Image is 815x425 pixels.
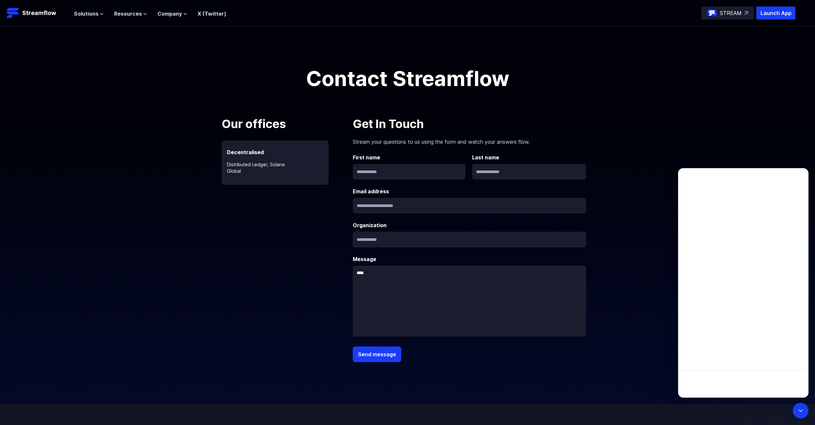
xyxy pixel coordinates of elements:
span: Resources [114,10,142,18]
a: X (Twitter) [198,10,226,17]
label: First name [353,154,467,161]
p: Stream your questions to us using the form and watch your answers flow. [353,133,586,146]
label: Message [353,255,586,263]
p: Get In Touch [353,115,586,133]
p: Decentralised [222,140,329,156]
img: streamflow-logo-circle.png [707,8,717,18]
div: Open Intercom Messenger [793,403,808,418]
a: Streamflow [7,7,67,20]
p: Streamflow [22,8,56,18]
span: Company [157,10,182,18]
label: Last name [472,154,586,161]
p: Our offices [222,115,346,133]
button: Solutions [74,10,104,18]
img: top-right-arrow.svg [744,11,748,15]
p: STREAM [720,9,742,17]
label: Organization [353,221,586,229]
p: Distributed Ledger, Solana Global [222,156,329,174]
span: Solutions [74,10,98,18]
button: Company [157,10,187,18]
img: Streamflow Logo [7,7,20,20]
button: Launch App [756,7,795,20]
button: Resources [114,10,147,18]
label: Email address [353,187,586,195]
button: Send message [353,346,401,362]
h1: Contact Streamflow [261,68,554,89]
a: STREAM [701,7,754,20]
